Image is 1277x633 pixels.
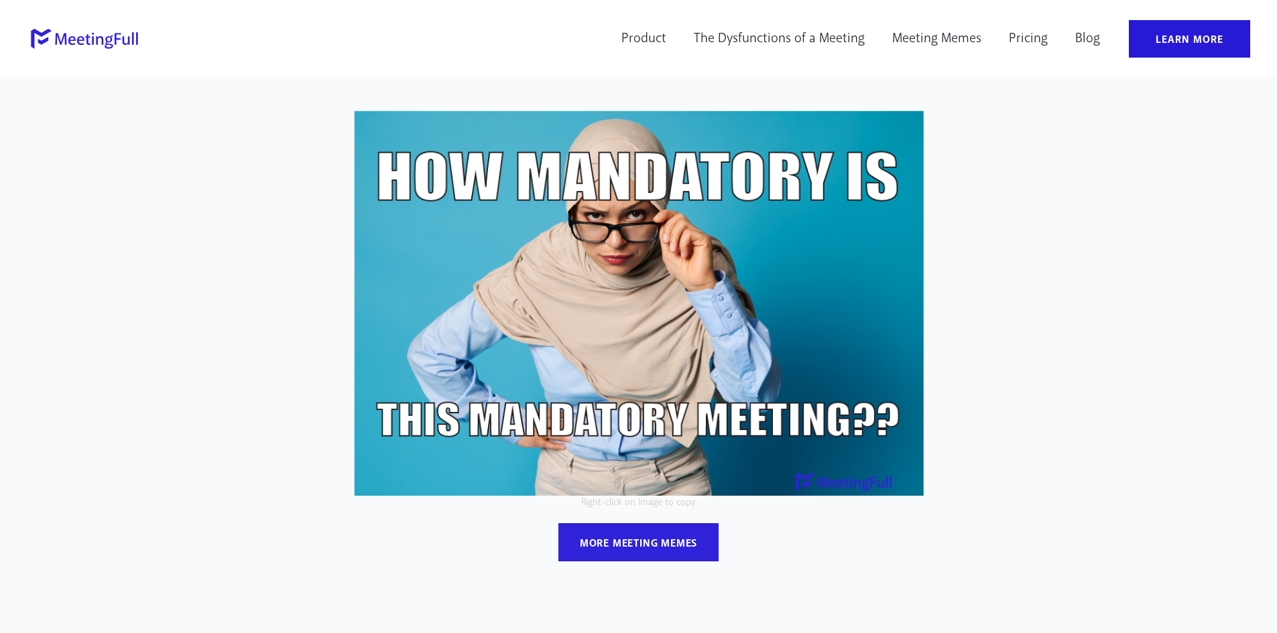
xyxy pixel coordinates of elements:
[1129,20,1250,58] a: Learn More
[250,496,1028,510] p: Right-click on image to copy
[685,20,873,58] a: The Dysfunctions of a Meeting
[1067,20,1109,58] a: Blog
[884,20,990,58] a: Meeting Memes
[613,20,675,58] a: Product
[1000,20,1056,58] a: Pricing
[558,523,719,561] a: more meeting memes
[580,537,697,551] div: more meeting memes
[354,111,924,496] img: How mandatory is this mandatory meeting?? meeting meme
